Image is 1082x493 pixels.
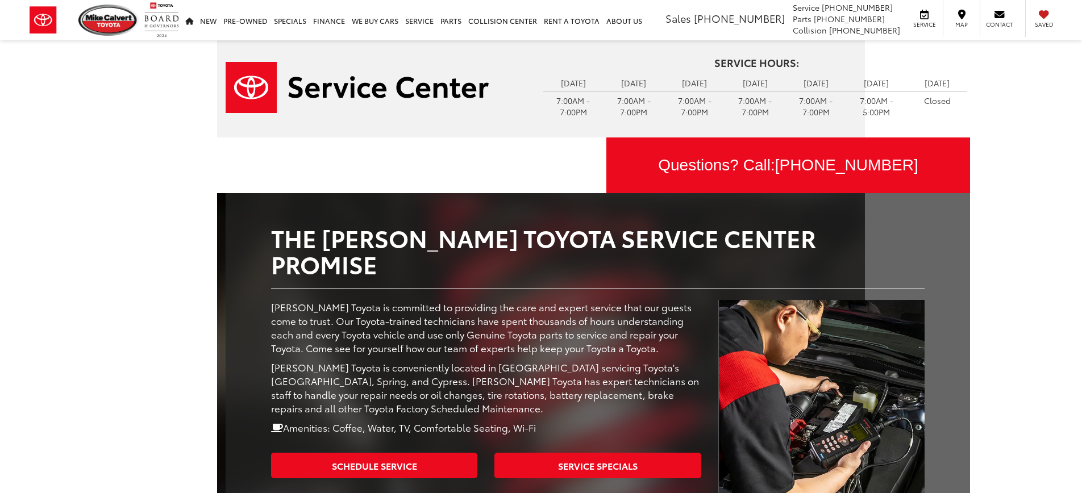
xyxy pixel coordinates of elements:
a: Questions? Call:[PHONE_NUMBER] [606,137,970,193]
span: Sales [665,11,691,26]
span: [PHONE_NUMBER] [829,24,900,36]
span: [PHONE_NUMBER] [822,2,893,13]
a: Schedule Service [271,453,477,478]
td: 7:00AM - 7:00PM [543,91,604,120]
span: Map [949,20,974,28]
td: [DATE] [846,74,907,91]
td: Closed [907,91,968,109]
a: Service Specials [494,453,701,478]
div: Questions? Call: [606,137,970,193]
span: Parts [793,13,811,24]
td: 7:00AM - 7:00PM [604,91,664,120]
td: [DATE] [907,74,968,91]
span: [PHONE_NUMBER] [775,156,918,174]
span: [PHONE_NUMBER] [814,13,885,24]
td: [DATE] [785,74,846,91]
td: [DATE] [725,74,786,91]
p: Amenities: Coffee, Water, TV, Comfortable Seating, Wi-Fi [271,420,701,434]
span: Saved [1031,20,1056,28]
h4: Service Hours: [543,57,970,69]
img: Mike Calvert Toyota [78,5,139,36]
img: Service Center | Mike Calvert Toyota in Houston TX [226,62,489,113]
span: Contact [986,20,1013,28]
td: 7:00AM - 5:00PM [846,91,907,120]
p: [PERSON_NAME] Toyota is committed to providing the care and expert service that our guests come t... [271,300,701,354]
td: [DATE] [664,74,725,91]
td: 7:00AM - 7:00PM [785,91,846,120]
span: Service [912,20,937,28]
td: [DATE] [604,74,664,91]
a: Service Center | Mike Calvert Toyota in Houston TX [226,62,526,113]
td: 7:00AM - 7:00PM [664,91,725,120]
p: [PERSON_NAME] Toyota is conveniently located in [GEOGRAPHIC_DATA] servicing Toyota's [GEOGRAPHIC_... [271,360,701,415]
span: Service [793,2,819,13]
td: [DATE] [543,74,604,91]
h2: The [PERSON_NAME] Toyota Service Center Promise [271,224,925,277]
span: [PHONE_NUMBER] [694,11,785,26]
td: 7:00AM - 7:00PM [725,91,786,120]
span: Collision [793,24,827,36]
